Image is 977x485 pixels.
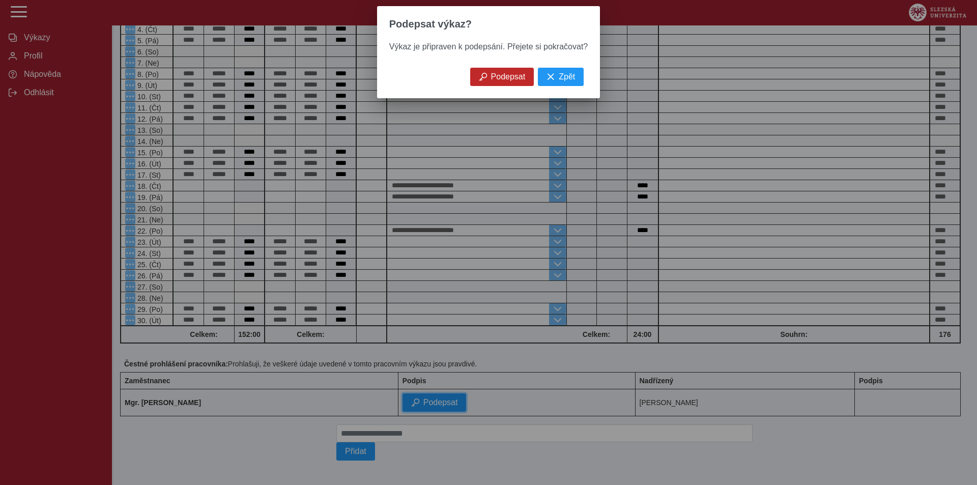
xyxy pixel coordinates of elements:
span: Výkaz je připraven k podepsání. Přejete si pokračovat? [389,42,588,51]
span: Podepsat výkaz? [389,18,472,30]
button: Podepsat [470,68,534,86]
button: Zpět [538,68,584,86]
span: Zpět [559,72,575,81]
span: Podepsat [491,72,526,81]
